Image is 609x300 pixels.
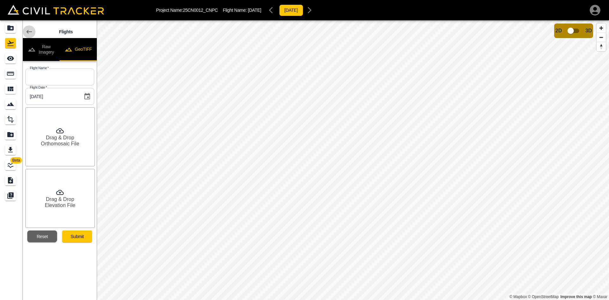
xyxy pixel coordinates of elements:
button: Zoom in [597,23,606,33]
span: [DATE] [248,8,261,13]
canvas: Map [97,20,609,300]
p: Flight Name: [223,8,261,13]
a: Maxar [593,295,607,299]
button: Reset bearing to north [597,42,606,51]
p: Project Name: 25CN0012_CNPC [156,8,218,13]
span: 2D [555,28,562,34]
button: Zoom out [597,33,606,42]
a: Map feedback [560,295,592,299]
button: [DATE] [279,4,303,16]
a: OpenStreetMap [528,295,559,299]
img: Civil Tracker [8,5,104,15]
span: 3D [586,28,592,34]
a: Mapbox [509,295,527,299]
